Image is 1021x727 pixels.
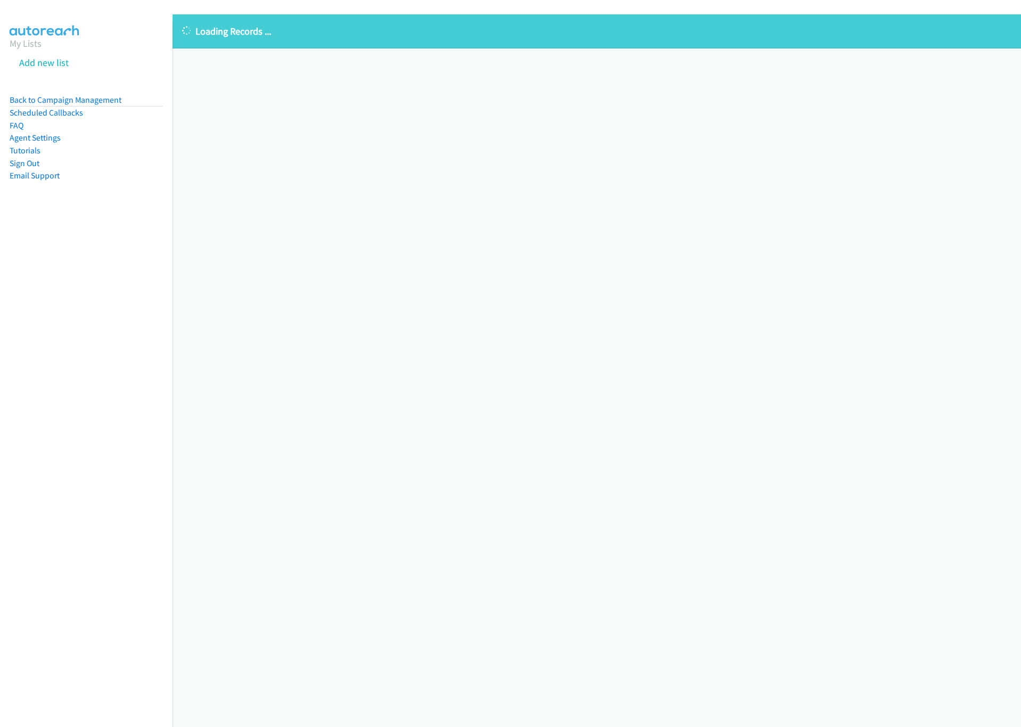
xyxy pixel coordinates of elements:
a: Add new list [19,56,69,69]
a: FAQ [10,120,23,130]
p: Loading Records ... [182,24,1011,38]
a: Back to Campaign Management [10,95,121,105]
a: Agent Settings [10,133,61,143]
a: Email Support [10,170,60,181]
a: Scheduled Callbacks [10,108,83,118]
a: Tutorials [10,145,40,156]
a: Sign Out [10,158,39,168]
a: My Lists [10,37,42,50]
